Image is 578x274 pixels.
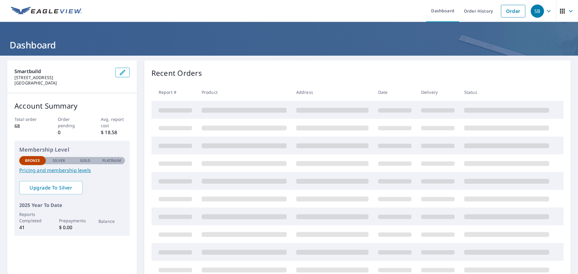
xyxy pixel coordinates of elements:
p: Silver [53,158,65,163]
h1: Dashboard [7,39,571,51]
p: Prepayments [59,217,85,224]
p: Balance [98,218,125,224]
a: Upgrade To Silver [19,181,82,194]
p: Recent Orders [151,68,202,79]
p: Smartbuild [14,68,110,75]
p: [STREET_ADDRESS] [14,75,110,80]
p: $ 0.00 [59,224,85,231]
p: 68 [14,122,43,130]
p: Reports Completed [19,211,46,224]
p: Order pending [58,116,87,129]
p: 41 [19,224,46,231]
p: Platinum [102,158,121,163]
a: Pricing and membership levels [19,167,125,174]
p: Account Summary [14,100,130,111]
span: Upgrade To Silver [24,184,78,191]
th: Product [197,83,291,101]
th: Delivery [416,83,459,101]
a: Order [501,5,525,17]
p: Gold [80,158,90,163]
p: Total order [14,116,43,122]
th: Report # [151,83,197,101]
div: SB [531,5,544,18]
p: 2025 Year To Date [19,202,125,209]
p: $ 18.58 [101,129,130,136]
p: Membership Level [19,146,125,154]
th: Date [373,83,416,101]
th: Status [459,83,554,101]
p: Avg. report cost [101,116,130,129]
p: 0 [58,129,87,136]
p: Bronze [25,158,40,163]
th: Address [291,83,373,101]
img: EV Logo [11,7,82,16]
p: [GEOGRAPHIC_DATA] [14,80,110,86]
